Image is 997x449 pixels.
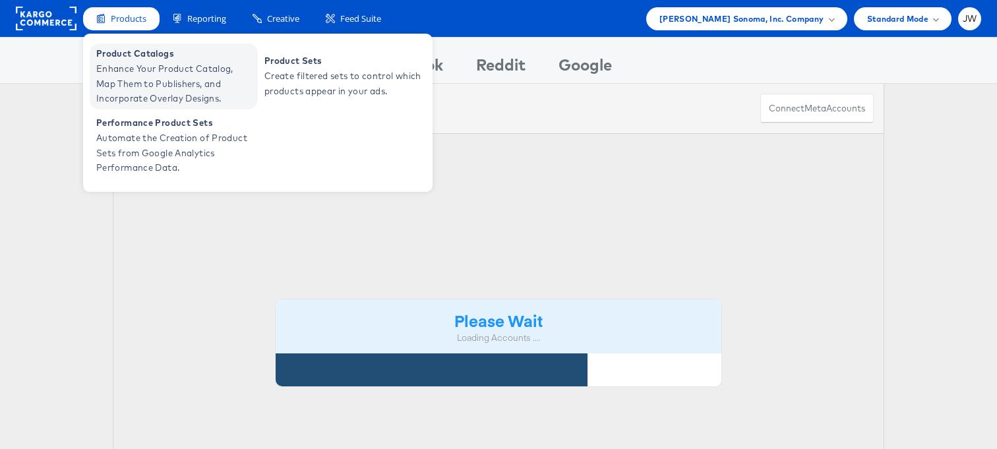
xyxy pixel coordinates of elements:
[96,115,255,131] span: Performance Product Sets
[963,15,977,23] span: JW
[264,53,423,69] span: Product Sets
[760,94,874,123] button: ConnectmetaAccounts
[476,53,526,83] div: Reddit
[286,332,711,344] div: Loading Accounts ....
[267,13,299,25] span: Creative
[96,131,255,175] span: Automate the Creation of Product Sets from Google Analytics Performance Data.
[264,69,423,99] span: Create filtered sets to control which products appear in your ads.
[340,13,381,25] span: Feed Suite
[90,44,258,109] a: Product Catalogs Enhance Your Product Catalog, Map Them to Publishers, and Incorporate Overlay De...
[96,46,255,61] span: Product Catalogs
[187,13,226,25] span: Reporting
[454,309,543,331] strong: Please Wait
[867,12,928,26] span: Standard Mode
[258,44,426,109] a: Product Sets Create filtered sets to control which products appear in your ads.
[659,12,824,26] span: [PERSON_NAME] Sonoma, Inc. Company
[559,53,612,83] div: Google
[90,113,258,179] a: Performance Product Sets Automate the Creation of Product Sets from Google Analytics Performance ...
[111,13,146,25] span: Products
[804,102,826,115] span: meta
[96,61,255,106] span: Enhance Your Product Catalog, Map Them to Publishers, and Incorporate Overlay Designs.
